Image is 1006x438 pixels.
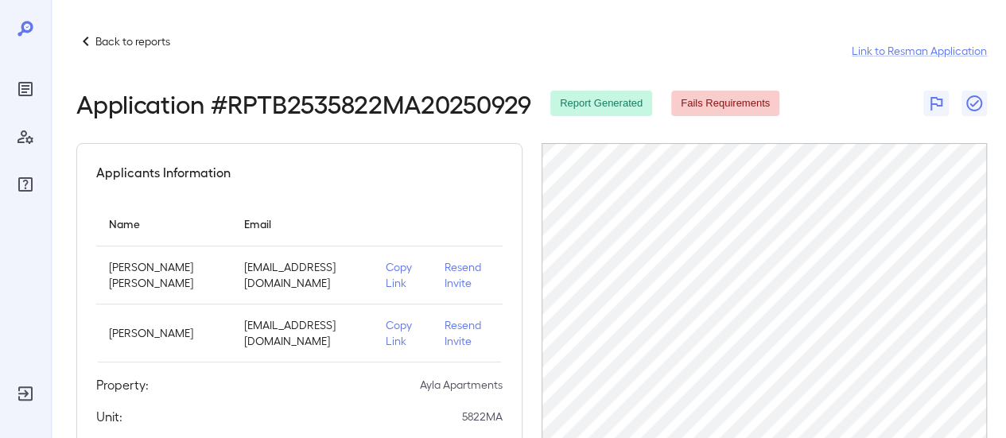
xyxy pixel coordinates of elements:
[96,201,231,246] th: Name
[96,407,122,426] h5: Unit:
[96,201,503,362] table: simple table
[95,33,170,49] p: Back to reports
[244,259,360,291] p: [EMAIL_ADDRESS][DOMAIN_NAME]
[550,96,652,111] span: Report Generated
[961,91,987,116] button: Close Report
[96,375,149,394] h5: Property:
[462,409,503,424] p: 5822MA
[13,381,38,406] div: Log Out
[852,43,987,59] a: Link to Resman Application
[231,201,373,246] th: Email
[445,317,490,349] p: Resend Invite
[76,89,531,118] h2: Application # RPTB2535822MA20250929
[109,325,219,341] p: [PERSON_NAME]
[109,259,219,291] p: [PERSON_NAME] [PERSON_NAME]
[445,259,490,291] p: Resend Invite
[386,317,418,349] p: Copy Link
[96,163,231,182] h5: Applicants Information
[386,259,418,291] p: Copy Link
[923,91,949,116] button: Flag Report
[244,317,360,349] p: [EMAIL_ADDRESS][DOMAIN_NAME]
[13,172,38,197] div: FAQ
[13,76,38,102] div: Reports
[13,124,38,149] div: Manage Users
[671,96,779,111] span: Fails Requirements
[420,377,503,393] p: Ayla Apartments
